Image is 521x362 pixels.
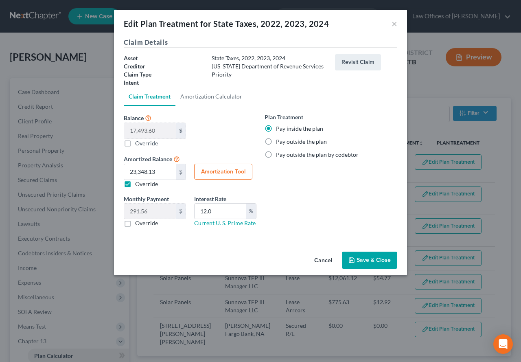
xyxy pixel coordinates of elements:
label: Pay outside the plan [276,138,327,146]
a: Claim Treatment [124,87,175,106]
label: Pay inside the plan [276,125,323,133]
div: $ [176,164,186,180]
div: Priority [208,70,331,79]
div: % [246,204,256,219]
button: Cancel [308,252,339,269]
label: Monthly Payment [124,195,169,203]
label: Plan Treatment [265,113,303,121]
label: Override [135,139,158,147]
input: 0.00 [195,204,246,219]
button: × [392,19,397,29]
div: $ [176,123,186,138]
label: Interest Rate [194,195,226,203]
div: Open Intercom Messenger [493,334,513,354]
div: Creditor [120,62,208,70]
button: Revisit Claim [335,54,381,70]
button: Save & Close [342,252,397,269]
a: Current U. S. Prime Rate [194,219,256,226]
div: Edit Plan Treatment for State Taxes, 2022, 2023, 2024 [124,18,329,29]
button: Amortization Tool [194,164,252,180]
div: Claim Type [120,70,208,79]
label: Override [135,180,158,188]
input: Balance $ Override [124,123,176,138]
div: Asset [120,54,208,62]
div: Intent [120,79,208,87]
span: Balance [124,114,144,121]
a: Amortization Calculator [175,87,247,106]
input: 0.00 [124,164,176,180]
div: $ [176,204,186,219]
label: Override [135,219,158,227]
div: State Taxes, 2022, 2023, 2024 [208,54,331,62]
div: [US_STATE] Department of Revenue Services [208,62,331,70]
h5: Claim Details [124,37,397,48]
span: Amortized Balance [124,156,172,162]
input: 0.00 [124,204,176,219]
label: Pay outside the plan by codebtor [276,151,359,159]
